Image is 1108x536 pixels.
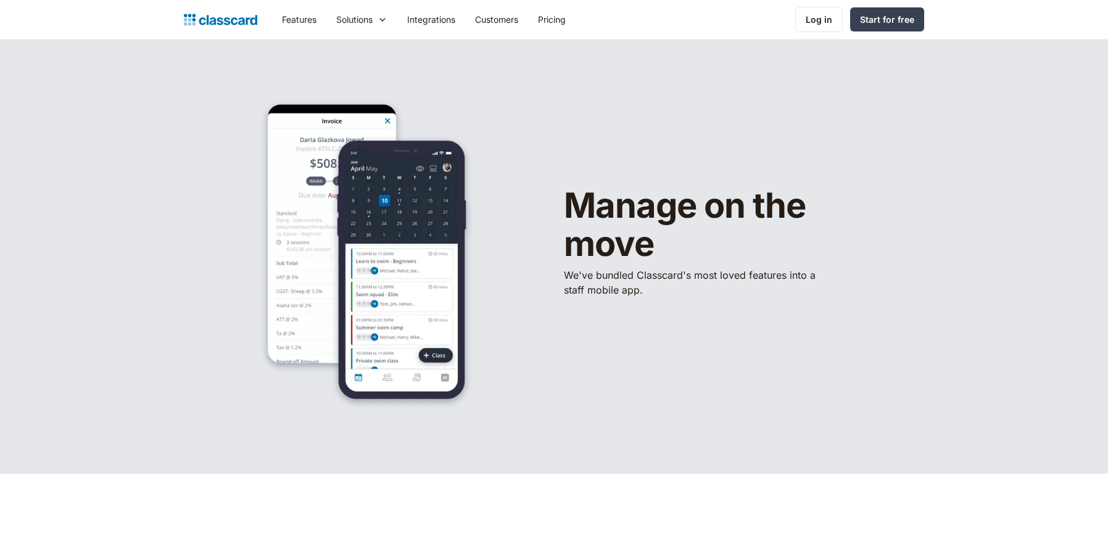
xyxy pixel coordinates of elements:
a: Pricing [528,6,576,33]
a: Integrations [397,6,465,33]
a: Customers [465,6,528,33]
div: Start for free [860,13,914,26]
p: We've bundled ​Classcard's most loved features into a staff mobile app. [564,268,823,297]
a: Features [272,6,326,33]
h1: Manage on the move [564,187,885,263]
a: Start for free [850,7,924,31]
div: Log in [806,13,832,26]
a: Log in [795,7,843,32]
div: Solutions [326,6,397,33]
div: Solutions [336,13,373,26]
a: home [184,11,257,28]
